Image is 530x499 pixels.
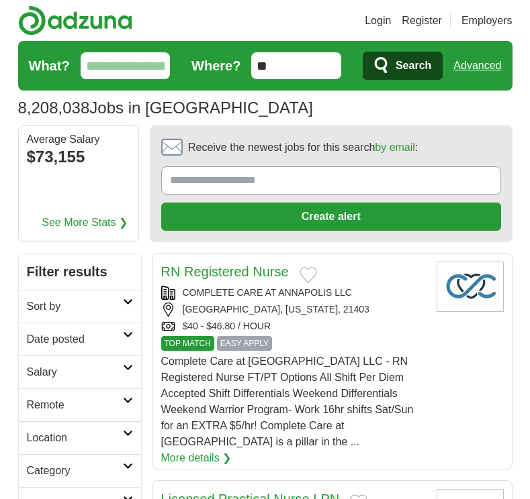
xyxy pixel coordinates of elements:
[27,397,123,413] h2: Remote
[27,430,123,446] h2: Location
[363,52,443,80] button: Search
[161,355,414,447] span: Complete Care at [GEOGRAPHIC_DATA] LLC - RN Registered Nurse FT/PT Options All Shift Per Diem Acc...
[161,264,289,279] a: RN Registered Nurse
[402,13,442,29] a: Register
[188,140,418,156] span: Receive the newest jobs for this search :
[161,319,426,333] div: $40 - $46.80 / HOUR
[191,56,240,76] label: Where?
[161,302,426,317] div: [GEOGRAPHIC_DATA], [US_STATE], 21403
[19,421,141,454] a: Location
[27,134,130,145] div: Average Salary
[19,290,141,323] a: Sort by
[18,96,90,120] span: 8,208,038
[161,203,501,231] button: Create alert
[375,142,415,153] a: by email
[29,56,70,76] label: What?
[27,463,123,479] h2: Category
[161,450,232,466] a: More details ❯
[217,336,272,351] span: EASY APPLY
[396,52,431,79] span: Search
[19,254,141,290] h2: Filter results
[437,262,504,312] img: Company logo
[453,52,501,79] a: Advanced
[19,388,141,421] a: Remote
[19,355,141,388] a: Salary
[18,99,313,117] h1: Jobs in [GEOGRAPHIC_DATA]
[300,267,317,283] button: Add to favorite jobs
[18,5,132,36] img: Adzuna logo
[27,331,123,347] h2: Date posted
[19,323,141,355] a: Date posted
[27,145,130,169] div: $73,155
[42,215,128,231] a: See More Stats ❯
[27,364,123,380] h2: Salary
[365,13,391,29] a: Login
[161,336,214,351] span: TOP MATCH
[19,454,141,487] a: Category
[27,298,123,315] h2: Sort by
[461,13,513,29] a: Employers
[161,286,426,300] div: COMPLETE CARE AT ANNAPOLIS LLC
